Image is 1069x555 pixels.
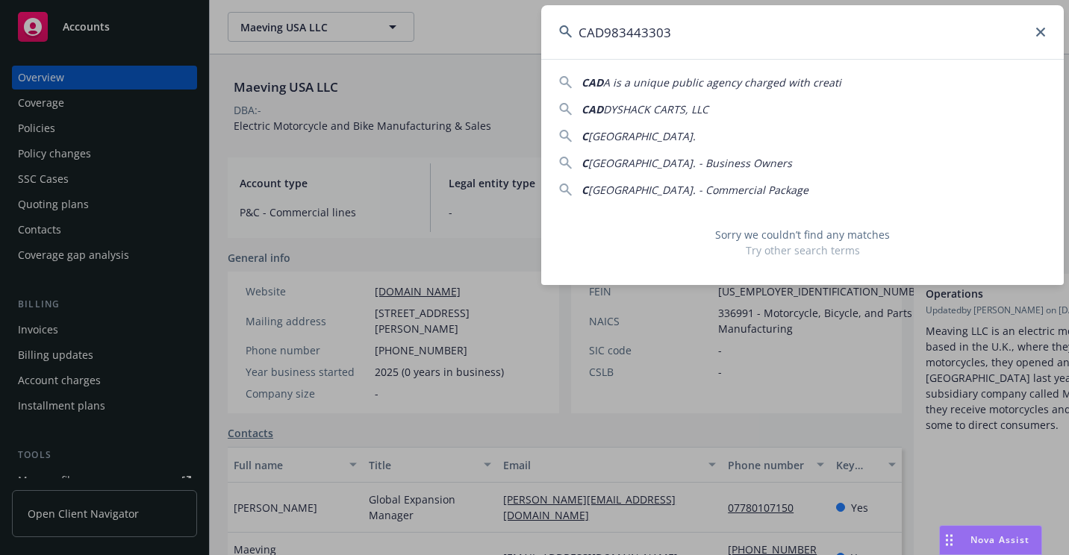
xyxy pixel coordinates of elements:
[588,156,792,170] span: [GEOGRAPHIC_DATA]. - Business Owners
[559,227,1046,242] span: Sorry we couldn’t find any matches
[559,242,1046,258] span: Try other search terms
[582,156,588,170] span: C
[603,75,841,90] span: A is a unique public agency charged with creati
[582,183,588,197] span: C
[603,102,708,116] span: DYSHACK CARTS, LLC
[582,102,603,116] span: CAD
[940,526,959,554] div: Drag to move
[588,129,696,143] span: [GEOGRAPHIC_DATA].
[588,183,808,197] span: [GEOGRAPHIC_DATA]. - Commercial Package
[939,525,1042,555] button: Nova Assist
[582,129,588,143] span: C
[541,5,1064,59] input: Search...
[970,533,1029,546] span: Nova Assist
[582,75,603,90] span: CAD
